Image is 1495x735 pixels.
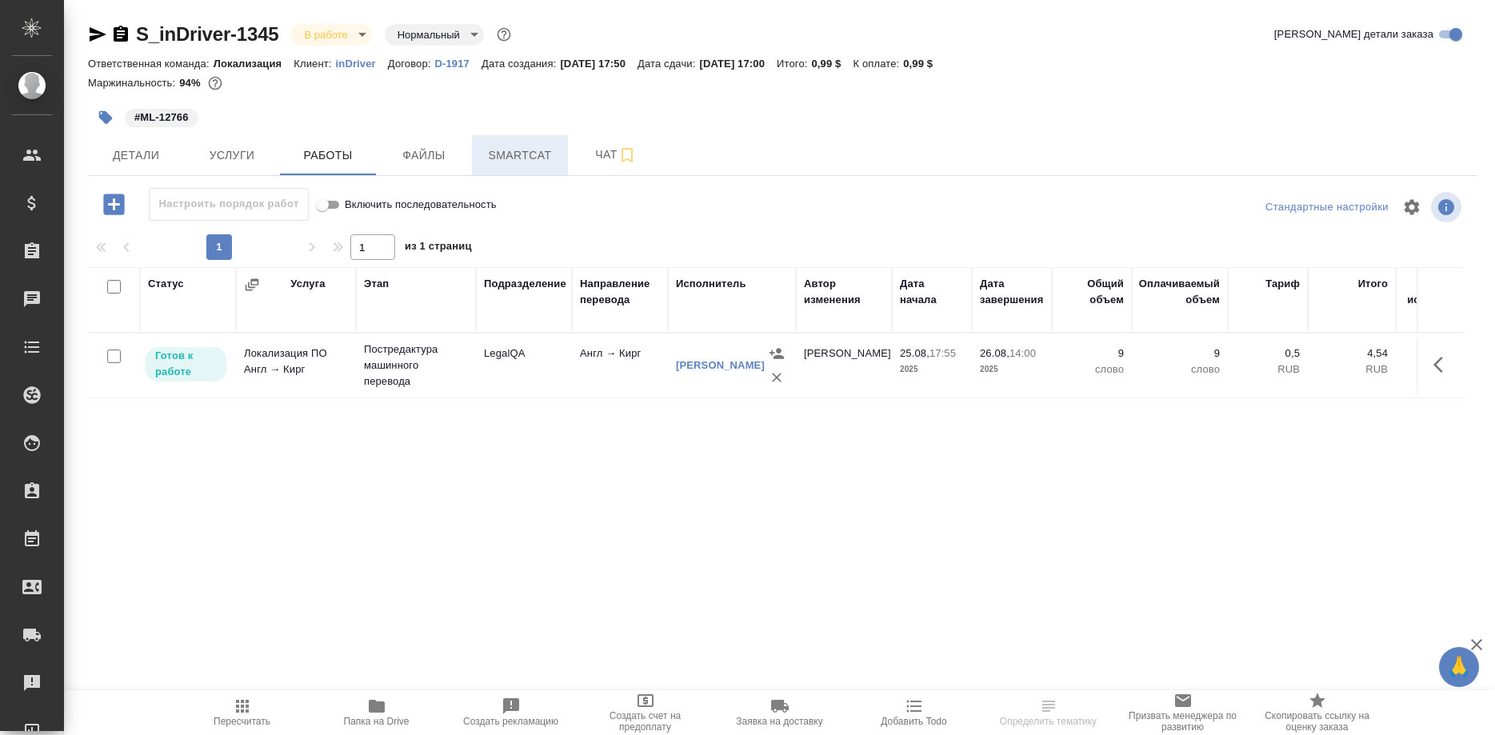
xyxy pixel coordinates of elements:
[1316,346,1388,362] p: 4,54
[290,146,366,166] span: Работы
[291,24,371,46] div: В работе
[482,58,560,70] p: Дата создания:
[484,276,566,292] div: Подразделение
[777,58,811,70] p: Итого:
[144,346,228,383] div: Исполнитель может приступить к работе
[1265,276,1300,292] div: Тариф
[853,58,903,70] p: К оплате:
[1431,192,1465,222] span: Посмотреть информацию
[1393,188,1431,226] span: Настроить таблицу
[476,338,572,393] td: LegalQA
[560,58,638,70] p: [DATE] 17:50
[804,276,884,308] div: Автор изменения
[1060,346,1124,362] p: 9
[929,347,956,359] p: 17:55
[494,24,514,45] button: Доп статусы указывают на важность/срочность заказа
[244,277,260,293] button: Сгруппировать
[1261,195,1393,220] div: split button
[765,366,789,389] button: Удалить
[88,25,107,44] button: Скопировать ссылку для ЯМессенджера
[903,58,945,70] p: 0,99 $
[618,146,637,165] svg: Подписаться
[1358,276,1388,292] div: Итого
[194,146,270,166] span: Услуги
[88,58,214,70] p: Ответственная команда:
[1236,346,1300,362] p: 0,5
[1424,346,1462,384] button: Здесь прячутся важные кнопки
[1439,647,1479,687] button: 🙏
[1445,650,1473,684] span: 🙏
[900,347,929,359] p: 25.08,
[1316,362,1388,377] p: RUB
[580,276,660,308] div: Направление перевода
[482,146,558,166] span: Smartcat
[92,188,136,221] button: Добавить работу
[699,58,777,70] p: [DATE] 17:00
[435,58,482,70] p: D-1917
[578,145,654,165] span: Чат
[336,56,388,70] a: inDriver
[88,100,123,135] button: Добавить тэг
[388,58,435,70] p: Договор:
[765,342,789,366] button: Назначить
[385,24,484,46] div: В работе
[1009,347,1036,359] p: 14:00
[123,110,200,123] span: ML-12766
[435,56,482,70] a: D-1917
[1060,362,1124,377] p: слово
[214,58,294,70] p: Локализация
[1139,276,1220,308] div: Оплачиваемый объем
[572,338,668,393] td: Англ → Кирг
[98,146,174,166] span: Детали
[676,359,765,371] a: [PERSON_NAME]
[299,28,352,42] button: В работе
[1274,26,1433,42] span: [PERSON_NAME] детали заказа
[1060,276,1124,308] div: Общий объем
[900,276,964,308] div: Дата начала
[134,110,189,126] p: #ML-12766
[136,23,278,45] a: S_inDriver-1345
[676,276,746,292] div: Исполнитель
[812,58,853,70] p: 0,99 $
[236,338,356,393] td: Локализация ПО Англ → Кирг
[638,58,699,70] p: Дата сдачи:
[980,276,1044,308] div: Дата завершения
[290,276,325,292] div: Услуга
[205,73,226,94] button: 4.54 RUB;
[1140,346,1220,362] p: 9
[294,58,335,70] p: Клиент:
[148,276,184,292] div: Статус
[155,348,217,380] p: Готов к работе
[393,28,465,42] button: Нормальный
[88,77,179,89] p: Маржинальность:
[405,237,472,260] span: из 1 страниц
[179,77,204,89] p: 94%
[364,342,468,389] p: Постредактура машинного перевода
[1236,362,1300,377] p: RUB
[111,25,130,44] button: Скопировать ссылку
[980,362,1044,377] p: 2025
[336,58,388,70] p: inDriver
[1404,276,1476,324] div: Прогресс исполнителя в SC
[796,338,892,393] td: [PERSON_NAME]
[1140,362,1220,377] p: слово
[345,197,497,213] span: Включить последовательность
[980,347,1009,359] p: 26.08,
[386,146,462,166] span: Файлы
[900,362,964,377] p: 2025
[364,276,389,292] div: Этап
